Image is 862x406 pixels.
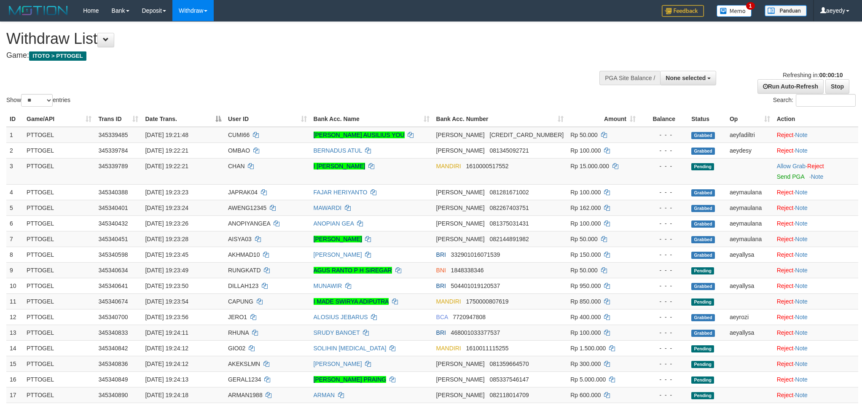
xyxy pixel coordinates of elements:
div: PGA Site Balance / [599,71,660,85]
a: Note [795,267,808,274]
span: OMBAO [228,147,250,154]
span: Pending [691,392,714,399]
a: Reject [777,251,794,258]
span: ANOPIYANGEA [228,220,270,227]
span: CUMI66 [228,132,250,138]
span: Rp 850.000 [570,298,601,305]
td: · [773,215,858,231]
span: Rp 1.500.000 [570,345,606,352]
span: Copy 081345092721 to clipboard [489,147,529,154]
td: aeyallysa [726,325,773,340]
td: aeyallysa [726,278,773,293]
a: Reject [777,204,794,211]
span: Copy 504401019120537 to clipboard [451,282,500,289]
span: Rp 50.000 [570,132,598,138]
span: Copy 082144891982 to clipboard [489,236,529,242]
span: Copy 1610000517552 to clipboard [466,163,508,169]
span: [DATE] 19:24:12 [145,345,188,352]
td: PTTOGEL [23,356,95,371]
span: 345340890 [98,392,128,398]
span: [PERSON_NAME] [436,204,485,211]
span: None selected [666,75,706,81]
span: Pending [691,298,714,306]
th: Bank Acc. Number: activate to sort column ascending [433,111,567,127]
td: · [773,309,858,325]
span: ITOTO > PTTOGEL [29,51,86,61]
span: Pending [691,376,714,384]
span: Rp 162.000 [570,204,601,211]
td: aeymaulana [726,184,773,200]
span: [PERSON_NAME] [436,236,485,242]
a: Note [795,204,808,211]
td: · [773,184,858,200]
td: PTTOGEL [23,158,95,184]
a: Note [795,236,808,242]
div: - - - [642,282,685,290]
span: CAPUNG [228,298,253,305]
span: 345340432 [98,220,128,227]
span: 1 [746,2,755,10]
div: - - - [642,328,685,337]
a: Note [795,376,808,383]
span: 345340849 [98,376,128,383]
td: PTTOGEL [23,309,95,325]
a: Reject [777,267,794,274]
td: 7 [6,231,23,247]
td: · [773,356,858,371]
a: Note [795,251,808,258]
td: PTTOGEL [23,371,95,387]
div: - - - [642,391,685,399]
span: AISYA03 [228,236,252,242]
span: [DATE] 19:23:54 [145,298,188,305]
span: [DATE] 19:23:50 [145,282,188,289]
span: [DATE] 19:23:26 [145,220,188,227]
a: Note [795,345,808,352]
div: - - - [642,219,685,228]
div: - - - [642,250,685,259]
a: Reject [777,132,794,138]
td: · [773,340,858,356]
a: Reject [807,163,824,169]
a: Reject [777,298,794,305]
button: None selected [660,71,716,85]
th: Bank Acc. Name: activate to sort column ascending [310,111,433,127]
span: Rp 15.000.000 [570,163,609,169]
a: Reject [777,282,794,289]
span: Copy 1848338346 to clipboard [451,267,484,274]
span: 345339485 [98,132,128,138]
a: Reject [777,376,794,383]
span: Copy 082118014709 to clipboard [489,392,529,398]
a: Note [795,220,808,227]
td: 2 [6,143,23,158]
th: Action [773,111,858,127]
th: Status [688,111,726,127]
td: PTTOGEL [23,200,95,215]
span: Rp 100.000 [570,220,601,227]
span: Copy 1610011115255 to clipboard [466,345,508,352]
span: MANDIRI [436,345,461,352]
td: PTTOGEL [23,278,95,293]
th: Op: activate to sort column ascending [726,111,773,127]
span: RHUNA [228,329,249,336]
th: Balance [639,111,688,127]
a: [PERSON_NAME] [314,236,362,242]
span: [DATE] 19:23:28 [145,236,188,242]
div: - - - [642,188,685,196]
a: SRUDY BANOET [314,329,360,336]
td: 16 [6,371,23,387]
a: ANOPIAN GEA [314,220,354,227]
span: 345340634 [98,267,128,274]
span: BRI [436,329,446,336]
span: Rp 100.000 [570,189,601,196]
span: BRI [436,282,446,289]
td: · [773,293,858,309]
span: Rp 950.000 [570,282,601,289]
td: · [773,371,858,387]
td: PTTOGEL [23,127,95,143]
th: Game/API: activate to sort column ascending [23,111,95,127]
span: BRI [436,251,446,258]
td: · [773,127,858,143]
div: - - - [642,297,685,306]
span: Grabbed [691,148,715,155]
td: aeyfadiltri [726,127,773,143]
